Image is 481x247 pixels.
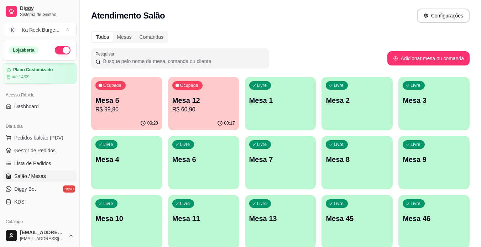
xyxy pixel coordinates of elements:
p: Mesa 7 [249,154,312,164]
a: Salão / Mesas [3,170,77,182]
p: Livre [103,142,113,147]
button: LivreMesa 8 [321,136,393,189]
p: Livre [257,142,267,147]
p: Ocupada [180,83,198,88]
p: R$ 60,90 [172,105,235,114]
a: Diggy Botnovo [3,183,77,195]
a: Dashboard [3,101,77,112]
div: Comandas [136,32,168,42]
span: Salão / Mesas [14,173,46,180]
span: [EMAIL_ADDRESS][DOMAIN_NAME] [20,230,65,236]
button: LivreMesa 4 [91,136,162,189]
p: Mesa 5 [95,95,158,105]
p: Mesa 12 [172,95,235,105]
p: Mesa 4 [95,154,158,164]
div: Mesas [113,32,135,42]
button: Configurações [417,9,470,23]
p: Mesa 8 [326,154,388,164]
a: Gestor de Pedidos [3,145,77,156]
h2: Atendimento Salão [91,10,165,21]
p: 00:20 [147,120,158,126]
span: KDS [14,198,25,205]
input: Pesquisar [101,58,265,65]
button: [EMAIL_ADDRESS][DOMAIN_NAME][EMAIL_ADDRESS][DOMAIN_NAME] [3,227,77,244]
span: Gestor de Pedidos [14,147,56,154]
p: Mesa 9 [403,154,465,164]
span: Lista de Pedidos [14,160,51,167]
p: R$ 99,80 [95,105,158,114]
button: Alterar Status [55,46,70,54]
p: Livre [257,201,267,206]
span: Diggy Bot [14,185,36,193]
a: DiggySistema de Gestão [3,3,77,20]
div: Dia a dia [3,121,77,132]
p: Mesa 46 [403,214,465,224]
p: Mesa 45 [326,214,388,224]
p: Livre [334,142,344,147]
article: Plano Customizado [13,67,53,73]
button: LivreMesa 6 [168,136,239,189]
span: Diggy [20,5,74,12]
span: Pedidos balcão (PDV) [14,134,63,141]
p: Livre [334,201,344,206]
p: Livre [180,142,190,147]
p: 00:17 [224,120,235,126]
button: LivreMesa 1 [245,77,316,130]
a: Plano Customizadoaté 14/09 [3,63,77,84]
button: LivreMesa 9 [398,136,470,189]
p: Livre [411,201,420,206]
div: Ka Rock Burge ... [22,26,59,33]
div: Catálogo [3,216,77,227]
p: Mesa 10 [95,214,158,224]
p: Livre [411,142,420,147]
p: Livre [103,201,113,206]
p: Livre [180,201,190,206]
div: Todos [92,32,113,42]
label: Pesquisar [95,51,117,57]
button: OcupadaMesa 5R$ 99,8000:20 [91,77,162,130]
p: Mesa 2 [326,95,388,105]
div: Acesso Rápido [3,89,77,101]
button: LivreMesa 3 [398,77,470,130]
p: Mesa 1 [249,95,312,105]
button: Adicionar mesa ou comanda [387,51,470,65]
article: até 14/09 [12,74,30,80]
button: Pedidos balcão (PDV) [3,132,77,143]
div: Loja aberta [9,46,38,54]
button: Select a team [3,23,77,37]
button: OcupadaMesa 12R$ 60,9000:17 [168,77,239,130]
p: Mesa 13 [249,214,312,224]
p: Mesa 11 [172,214,235,224]
p: Ocupada [103,83,121,88]
span: Dashboard [14,103,39,110]
a: KDS [3,196,77,207]
p: Livre [411,83,420,88]
span: K [9,26,16,33]
p: Livre [257,83,267,88]
span: Sistema de Gestão [20,12,74,17]
span: [EMAIL_ADDRESS][DOMAIN_NAME] [20,236,65,242]
a: Lista de Pedidos [3,158,77,169]
p: Mesa 6 [172,154,235,164]
p: Mesa 3 [403,95,465,105]
p: Livre [334,83,344,88]
button: LivreMesa 7 [245,136,316,189]
button: LivreMesa 2 [321,77,393,130]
